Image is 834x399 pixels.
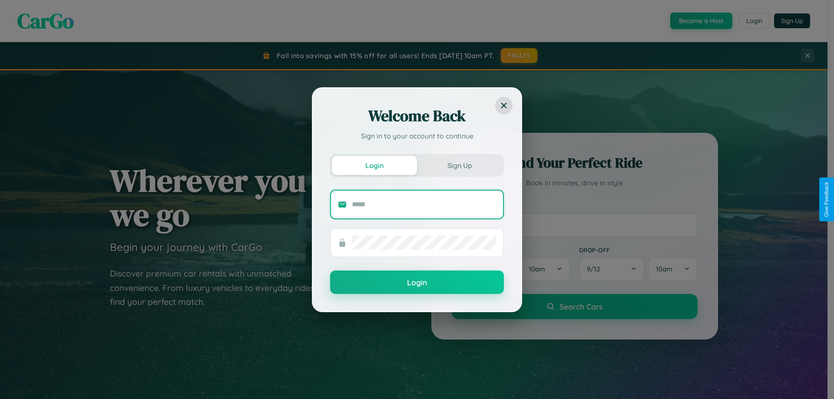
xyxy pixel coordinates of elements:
[824,182,830,217] div: Give Feedback
[330,106,504,126] h2: Welcome Back
[332,156,417,175] button: Login
[330,270,504,294] button: Login
[330,131,504,141] p: Sign in to your account to continue
[417,156,502,175] button: Sign Up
